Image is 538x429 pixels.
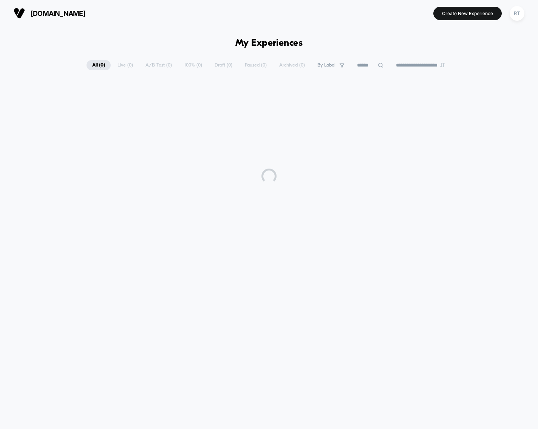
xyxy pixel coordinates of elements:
[31,9,85,17] span: [DOMAIN_NAME]
[87,60,111,70] span: All ( 0 )
[440,63,445,67] img: end
[433,7,502,20] button: Create New Experience
[235,38,303,49] h1: My Experiences
[507,6,527,21] button: RT
[510,6,524,21] div: RT
[11,7,88,19] button: [DOMAIN_NAME]
[14,8,25,19] img: Visually logo
[317,62,335,68] span: By Label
